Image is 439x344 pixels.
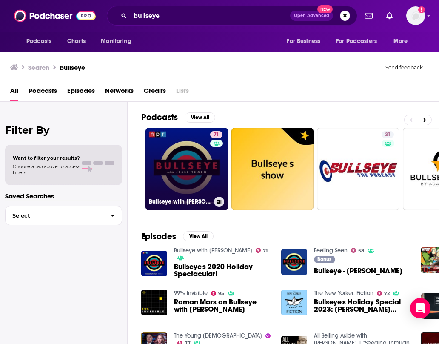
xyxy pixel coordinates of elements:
[314,298,411,313] a: Bullseye's Holiday Special 2023: Lil Rel Howery, Henry Selick and more
[141,112,215,123] a: PodcastsView All
[256,248,268,253] a: 71
[10,84,18,101] a: All
[13,155,80,161] span: Want to filter your results?
[406,6,425,25] button: Show profile menu
[174,247,252,254] a: Bullseye with Jesse Thorn
[314,267,402,275] a: Bullseye - Christina Ricci
[141,290,167,315] img: Roman Mars on Bullseye with Jesse Thorn
[317,257,331,262] span: Bonus
[406,6,425,25] span: Logged in as heidi.egloff
[5,124,122,136] h2: Filter By
[141,231,176,242] h2: Episodes
[410,298,430,318] div: Open Intercom Messenger
[336,35,377,47] span: For Podcasters
[384,292,390,295] span: 72
[107,6,357,26] div: Search podcasts, credits, & more...
[317,5,333,13] span: New
[95,33,142,49] button: open menu
[406,6,425,25] img: User Profile
[183,231,214,241] button: View All
[5,206,122,225] button: Select
[174,263,271,278] a: Bullseye's 2020 Holiday Spectacular!
[174,298,271,313] a: Roman Mars on Bullseye with Jesse Thorn
[263,249,268,253] span: 71
[377,291,390,296] a: 72
[314,247,348,254] a: Feeling Seen
[317,128,399,210] a: 31
[141,231,214,242] a: EpisodesView All
[101,35,131,47] span: Monitoring
[383,9,396,23] a: Show notifications dropdown
[281,33,331,49] button: open menu
[130,9,290,23] input: Search podcasts, credits, & more...
[314,290,373,297] a: The New Yorker: Fiction
[174,332,262,339] a: The Young Turks
[60,63,85,72] h3: bullseye
[331,33,389,49] button: open menu
[141,112,178,123] h2: Podcasts
[14,8,96,24] img: Podchaser - Follow, Share and Rate Podcasts
[385,131,391,139] span: 31
[294,14,329,18] span: Open Advanced
[141,251,167,277] img: Bullseye's 2020 Holiday Spectacular!
[176,84,189,101] span: Lists
[388,33,419,49] button: open menu
[218,292,224,295] span: 95
[418,6,425,13] svg: Add a profile image
[185,112,215,123] button: View All
[13,163,80,175] span: Choose a tab above to access filters.
[287,35,320,47] span: For Business
[67,84,95,101] a: Episodes
[314,267,402,275] span: Bullseye - [PERSON_NAME]
[290,11,333,21] button: Open AdvancedNew
[174,290,208,297] a: 99% Invisible
[28,63,49,72] h3: Search
[145,128,228,210] a: 71Bullseye with [PERSON_NAME]
[281,249,307,275] img: Bullseye - Christina Ricci
[351,248,365,253] a: 58
[6,213,104,218] span: Select
[20,33,63,49] button: open menu
[362,9,376,23] a: Show notifications dropdown
[105,84,134,101] a: Networks
[281,290,307,315] img: Bullseye's Holiday Special 2023: Lil Rel Howery, Henry Selick and more
[383,64,425,71] button: Send feedback
[358,249,364,253] span: 58
[393,35,408,47] span: More
[67,35,86,47] span: Charts
[149,198,211,205] h3: Bullseye with [PERSON_NAME]
[62,33,91,49] a: Charts
[214,131,219,139] span: 71
[144,84,166,101] a: Credits
[314,298,411,313] span: Bullseye's Holiday Special 2023: [PERSON_NAME] [PERSON_NAME], [PERSON_NAME] and more
[174,298,271,313] span: Roman Mars on Bullseye with [PERSON_NAME]
[382,131,394,138] a: 31
[5,192,122,200] p: Saved Searches
[211,291,225,296] a: 95
[26,35,51,47] span: Podcasts
[29,84,57,101] a: Podcasts
[210,131,222,138] a: 71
